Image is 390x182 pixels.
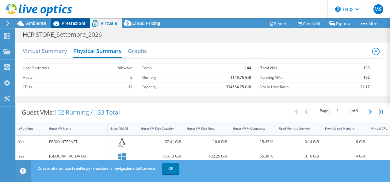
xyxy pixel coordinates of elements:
div: Guest VM Disk Used [187,127,220,131]
b: 12 [128,84,132,90]
b: 22.17 [360,84,370,90]
label: Total VMs [260,65,344,71]
div: Guest VM Name [49,127,97,131]
b: 133 [363,65,370,71]
div: 615.13 GiB [141,153,181,160]
label: Running VMs [260,74,344,81]
div: 4 GiB [325,153,365,160]
a: Condividi [293,19,325,28]
label: Hosts [23,74,97,81]
div: 8 GiB [325,138,365,145]
div: Guest VM Disk Capacity [141,127,174,131]
label: CPUs [23,84,97,90]
b: 144 [245,65,251,71]
svg: \n [335,6,341,12]
span: Cloud Pricing [132,20,160,26]
span: Ambiente [26,20,46,26]
span: MS [373,4,383,14]
label: Host Platform(s) [23,65,97,71]
h2: Physical Summary [73,45,122,58]
div: Guest VM % Occupancy [233,127,266,131]
span: Prestazioni [62,20,85,26]
b: 102 [363,74,370,81]
b: VMware [118,65,132,71]
span: 102 Running / 133 Total [54,108,120,116]
label: Cores [142,65,187,71]
div: Used Memory (Active) [279,127,312,131]
div: 402.25 GiB [187,153,227,160]
div: 10.8 GiB [187,138,227,145]
h1: HCRISTORE_Settembre_2026 [20,31,111,38]
div: Provisioned Memory [325,127,358,131]
a: Reports [264,19,293,28]
div: 0.16 GiB [279,153,319,160]
span: Page of [320,107,358,115]
b: 334564.75 GiB [226,84,251,90]
div: Yes [18,153,43,160]
b: 6 [130,74,132,81]
a: OK [162,163,179,174]
h2: Graphs [128,45,147,57]
input: jump to page [329,107,351,115]
span: 9 [356,108,358,113]
a: Altro [355,19,382,28]
label: Memory [142,74,187,81]
span: Questo sito utilizza i cookie per tracciare la navigazione dell'utente. [37,166,156,171]
label: VM to Host Ratio [260,84,344,90]
div: 67.41 GiB [141,138,181,145]
div: Yes [18,138,43,145]
div: PROXYINTERNET [49,138,105,145]
div: Guest VM OS [110,127,128,131]
div: 15.43 % [233,138,273,145]
label: Capacity [142,84,187,90]
h2: Virtual Summary [23,45,67,57]
span: Virtuale [101,20,117,26]
div: [GEOGRAPHIC_DATA] [49,153,105,160]
div: IsRunning [18,127,36,131]
a: Esporta [325,19,355,28]
div: 65.39 % [233,153,273,160]
b: 1149.76 GiB [230,74,251,81]
div: Virtual CPU [371,127,388,131]
div: 0.14 GiB [279,138,319,145]
div: Guest VMs: [16,103,126,122]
